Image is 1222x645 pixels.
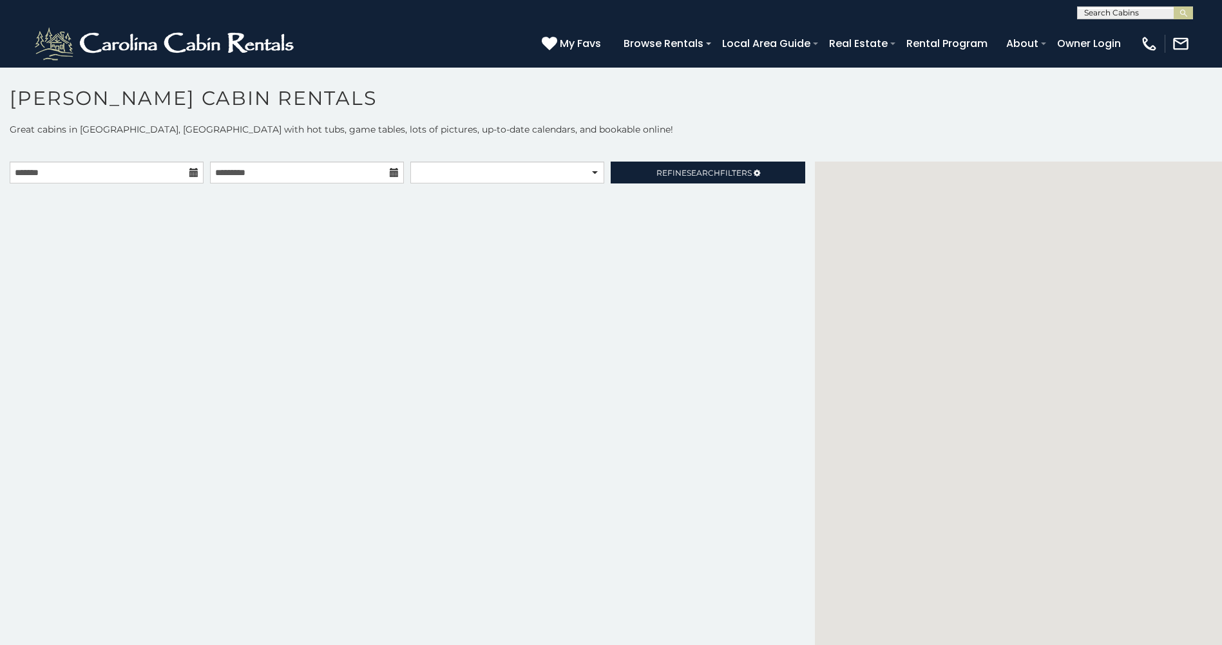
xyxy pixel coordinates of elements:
a: Real Estate [823,32,894,55]
img: phone-regular-white.png [1140,35,1158,53]
a: Local Area Guide [716,32,817,55]
img: mail-regular-white.png [1172,35,1190,53]
span: Search [687,168,720,178]
a: About [1000,32,1045,55]
a: Owner Login [1051,32,1127,55]
a: RefineSearchFilters [611,162,805,183]
a: My Favs [542,35,604,52]
span: Refine Filters [656,168,752,178]
a: Rental Program [900,32,994,55]
img: White-1-2.png [32,24,300,63]
span: My Favs [560,35,601,51]
a: Browse Rentals [617,32,710,55]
